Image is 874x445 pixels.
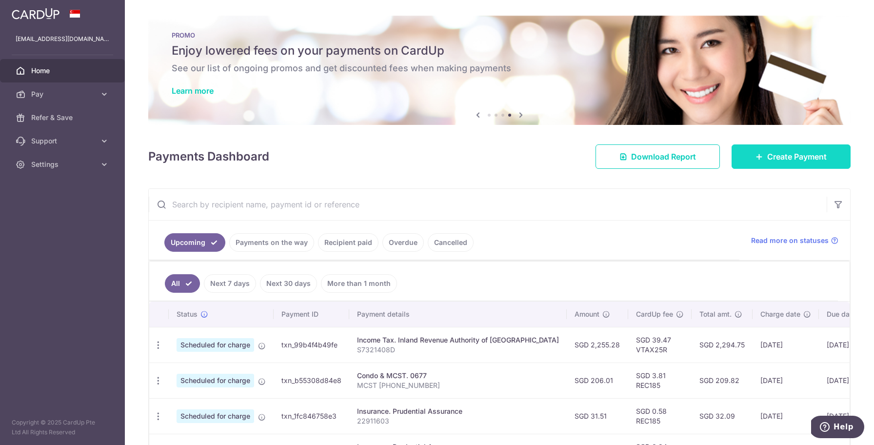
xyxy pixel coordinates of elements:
iframe: Opens a widget where you can find more information [811,416,864,440]
span: Scheduled for charge [177,338,254,352]
td: [DATE] [753,327,819,363]
span: Refer & Save [31,113,96,122]
td: SGD 39.47 VTAX25R [628,327,692,363]
td: SGD 3.81 REC185 [628,363,692,398]
a: All [165,274,200,293]
p: [EMAIL_ADDRESS][DOMAIN_NAME] [16,34,109,44]
a: Overdue [382,233,424,252]
div: Insurance. Prudential Assurance [357,406,559,416]
td: SGD 31.51 [567,398,628,434]
span: Amount [575,309,599,319]
span: Download Report [631,151,696,162]
a: Learn more [172,86,214,96]
a: Recipient paid [318,233,378,252]
td: SGD 32.09 [692,398,753,434]
p: S7321408D [357,345,559,355]
td: txn_99b4f4b49fe [274,327,349,363]
a: Next 7 days [204,274,256,293]
input: Search by recipient name, payment id or reference [149,189,827,220]
a: Payments on the way [229,233,314,252]
a: More than 1 month [321,274,397,293]
span: Support [31,136,96,146]
h6: See our list of ongoing promos and get discounted fees when making payments [172,62,827,74]
a: Download Report [596,144,720,169]
td: SGD 0.58 REC185 [628,398,692,434]
span: Read more on statuses [751,236,829,245]
td: SGD 209.82 [692,363,753,398]
td: SGD 2,294.75 [692,327,753,363]
td: [DATE] [753,398,819,434]
h5: Enjoy lowered fees on your payments on CardUp [172,43,827,59]
span: Pay [31,89,96,99]
a: Create Payment [732,144,851,169]
div: Income Tax. Inland Revenue Authority of [GEOGRAPHIC_DATA] [357,335,559,345]
a: Cancelled [428,233,474,252]
a: Read more on statuses [751,236,838,245]
span: CardUp fee [636,309,673,319]
td: SGD 2,255.28 [567,327,628,363]
span: Home [31,66,96,76]
p: MCST [PHONE_NUMBER] [357,381,559,390]
th: Payment ID [274,302,349,327]
span: Create Payment [767,151,827,162]
td: txn_1fc846758e3 [274,398,349,434]
a: Next 30 days [260,274,317,293]
td: [DATE] [753,363,819,398]
th: Payment details [349,302,567,327]
a: Upcoming [164,233,225,252]
td: txn_b55308d84e8 [274,363,349,398]
span: Settings [31,160,96,169]
span: Scheduled for charge [177,374,254,387]
h4: Payments Dashboard [148,148,269,165]
span: Status [177,309,198,319]
p: PROMO [172,31,827,39]
img: CardUp [12,8,60,20]
span: Charge date [760,309,800,319]
span: Total amt. [699,309,732,319]
td: SGD 206.01 [567,363,628,398]
div: Condo & MCST. 0677 [357,371,559,381]
p: 22911603 [357,416,559,426]
img: Latest Promos banner [148,16,851,125]
span: Due date [827,309,856,319]
span: Scheduled for charge [177,409,254,423]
